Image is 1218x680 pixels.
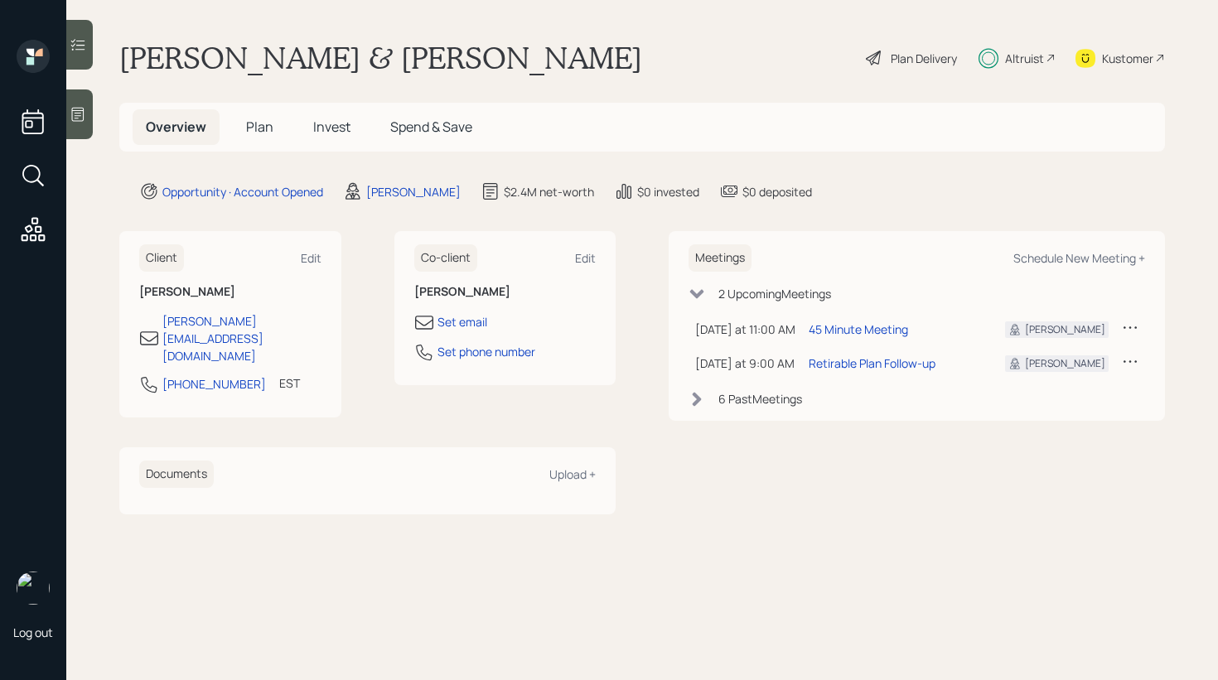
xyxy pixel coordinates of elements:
span: Overview [146,118,206,136]
div: Opportunity · Account Opened [162,183,323,200]
div: Schedule New Meeting + [1013,250,1145,266]
div: [PERSON_NAME] [366,183,461,200]
div: Set email [437,313,487,330]
div: Retirable Plan Follow-up [809,354,935,372]
div: [PHONE_NUMBER] [162,375,266,393]
div: EST [279,374,300,392]
div: 2 Upcoming Meeting s [718,285,831,302]
span: Invest [313,118,350,136]
div: $2.4M net-worth [504,183,594,200]
h1: [PERSON_NAME] & [PERSON_NAME] [119,40,642,76]
img: retirable_logo.png [17,571,50,605]
h6: Documents [139,461,214,488]
div: $0 invested [637,183,699,200]
div: Altruist [1005,50,1044,67]
div: 6 Past Meeting s [718,390,802,408]
h6: Meetings [689,244,752,272]
span: Plan [246,118,273,136]
div: [PERSON_NAME][EMAIL_ADDRESS][DOMAIN_NAME] [162,312,321,364]
h6: [PERSON_NAME] [139,285,321,299]
div: Edit [301,250,321,266]
div: [DATE] at 11:00 AM [695,321,795,338]
h6: Co-client [414,244,477,272]
span: Spend & Save [390,118,472,136]
div: Log out [13,625,53,640]
div: 45 Minute Meeting [809,321,908,338]
div: Set phone number [437,343,535,360]
div: [PERSON_NAME] [1025,322,1105,337]
h6: Client [139,244,184,272]
div: [DATE] at 9:00 AM [695,354,795,372]
div: Edit [575,250,596,266]
div: Kustomer [1102,50,1153,67]
div: $0 deposited [742,183,812,200]
div: [PERSON_NAME] [1025,356,1105,371]
h6: [PERSON_NAME] [414,285,597,299]
div: Upload + [549,466,596,482]
div: Plan Delivery [891,50,957,67]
